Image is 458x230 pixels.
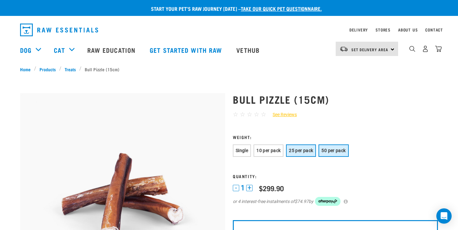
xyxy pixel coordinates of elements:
[398,29,418,31] a: About Us
[233,144,251,157] button: Single
[143,37,230,63] a: Get started with Raw
[247,111,252,118] span: ☆
[20,66,34,73] a: Home
[233,111,238,118] span: ☆
[233,185,239,191] button: -
[233,174,438,178] h3: Quantity:
[436,208,452,224] div: Open Intercom Messenger
[376,29,390,31] a: Stores
[256,148,281,153] span: 10 per pack
[240,111,245,118] span: ☆
[246,185,253,191] button: +
[20,66,438,73] nav: breadcrumbs
[425,29,443,31] a: Contact
[15,21,443,39] nav: dropdown navigation
[233,94,438,105] h1: Bull Pizzle (15cm)
[254,111,259,118] span: ☆
[20,45,32,55] a: Dog
[266,111,297,118] a: See Reviews
[318,144,348,157] button: 50 per pack
[295,198,309,205] span: $74.97
[261,111,266,118] span: ☆
[289,148,313,153] span: 25 per pack
[422,45,429,52] img: user.png
[351,48,388,51] span: Set Delivery Area
[54,45,65,55] a: Cat
[340,46,348,52] img: van-moving.png
[241,185,245,191] span: 1
[81,37,143,63] a: Raw Education
[236,148,248,153] span: Single
[20,24,98,36] img: Raw Essentials Logo
[259,184,284,192] div: $299.90
[36,66,59,73] a: Products
[315,197,340,206] img: Afterpay
[409,46,415,52] img: home-icon-1@2x.png
[61,66,79,73] a: Treats
[230,37,268,63] a: Vethub
[286,144,316,157] button: 25 per pack
[254,144,283,157] button: 10 per pack
[321,148,346,153] span: 50 per pack
[233,197,438,206] div: or 4 interest-free instalments of by
[241,7,322,10] a: take our quick pet questionnaire.
[349,29,368,31] a: Delivery
[435,45,442,52] img: home-icon@2x.png
[233,135,438,139] h3: Weight:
